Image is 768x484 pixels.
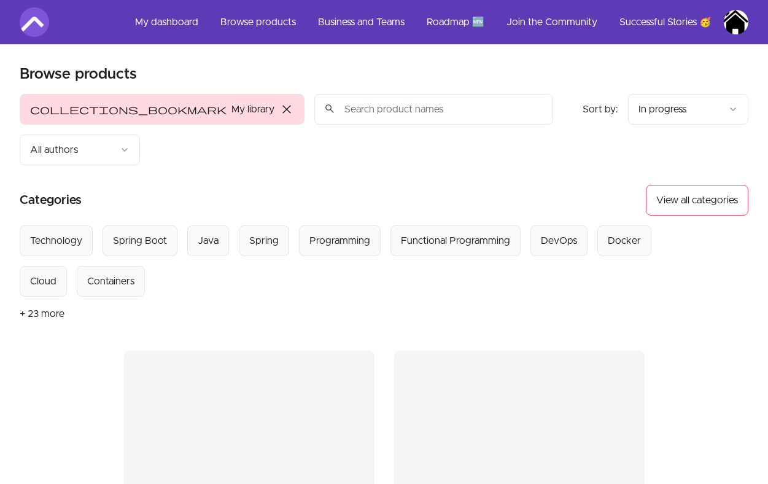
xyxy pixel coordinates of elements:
[20,7,49,37] img: Amigoscode logo
[583,104,618,114] span: Sort by:
[20,94,304,125] button: Filter by My library
[497,7,607,37] a: Join the Community
[198,233,219,248] div: Java
[401,233,510,248] div: Functional Programming
[309,233,370,248] div: Programming
[324,100,335,117] span: search
[113,233,167,248] div: Spring Boot
[308,7,414,37] a: Business and Teams
[20,135,140,165] button: Filter by author
[30,233,82,248] div: Technology
[314,94,553,125] input: Search product names
[125,7,208,37] a: My dashboard
[87,274,134,289] div: Containers
[724,10,748,34] img: Profile image for Muhammad Faisal Imran Khan
[20,64,137,84] h2: Browse products
[30,102,227,117] span: collections_bookmark
[541,233,577,248] div: DevOps
[608,233,641,248] div: Docker
[211,7,306,37] a: Browse products
[249,233,279,248] div: Spring
[125,7,748,37] nav: Main
[646,185,748,216] button: View all categories
[628,94,748,125] button: Product sort options
[30,274,56,289] div: Cloud
[417,7,494,37] a: Roadmap 🆕
[20,297,64,331] button: + 23 more
[20,185,82,216] h2: Categories
[279,102,294,117] span: close
[610,7,721,37] a: Successful Stories 🥳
